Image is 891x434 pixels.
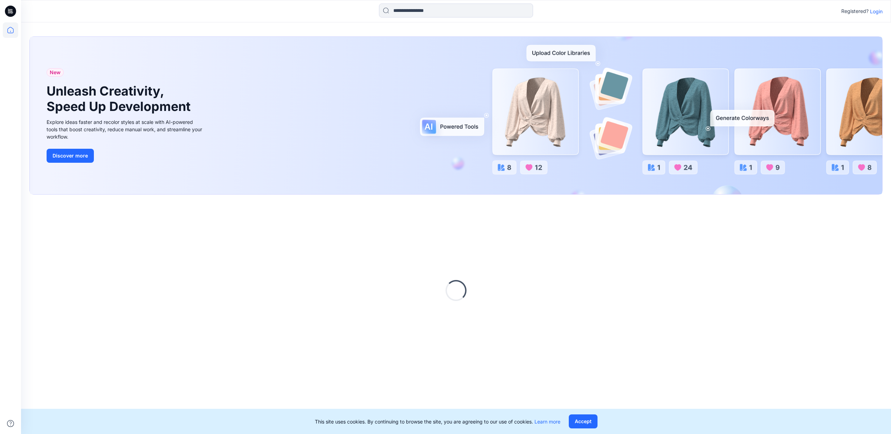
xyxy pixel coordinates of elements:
[569,414,598,428] button: Accept
[47,118,204,140] div: Explore ideas faster and recolor styles at scale with AI-powered tools that boost creativity, red...
[841,7,869,15] p: Registered?
[47,149,94,163] button: Discover more
[47,149,204,163] a: Discover more
[47,84,194,114] h1: Unleash Creativity, Speed Up Development
[870,8,883,15] p: Login
[534,419,560,425] a: Learn more
[315,418,560,425] p: This site uses cookies. By continuing to browse the site, you are agreeing to our use of cookies.
[50,68,61,77] span: New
